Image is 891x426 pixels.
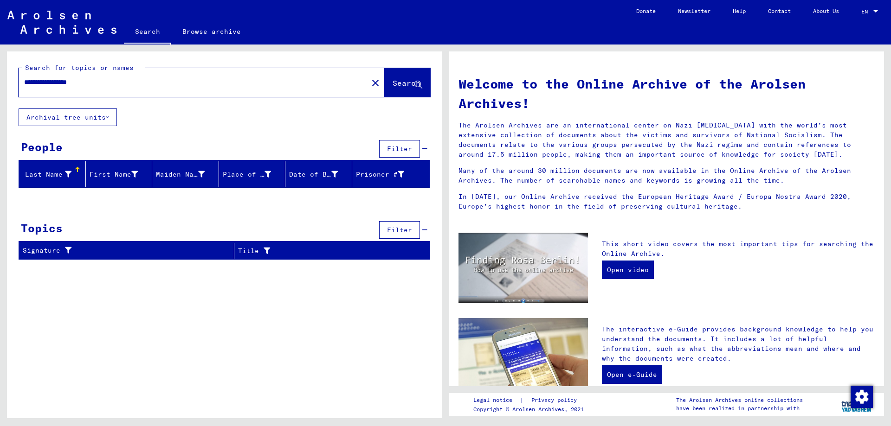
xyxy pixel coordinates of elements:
[356,170,405,179] div: Prisoner #
[219,161,286,187] mat-header-cell: Place of Birth
[458,318,588,404] img: eguide.jpg
[7,11,116,34] img: Arolsen_neg.svg
[602,365,662,384] a: Open e-Guide
[289,170,338,179] div: Date of Birth
[473,405,588,413] p: Copyright © Arolsen Archives, 2021
[23,167,85,182] div: Last Name
[238,243,419,258] div: Title
[19,161,86,187] mat-header-cell: Last Name
[21,220,63,236] div: Topics
[23,246,222,255] div: Signature
[851,386,873,408] img: Zustimmung ändern
[393,78,420,88] span: Search
[524,395,588,405] a: Privacy policy
[387,145,412,153] span: Filter
[602,261,654,279] a: Open video
[285,161,352,187] mat-header-cell: Date of Birth
[356,167,419,182] div: Prisoner #
[473,395,520,405] a: Legal notice
[25,64,134,72] mat-label: Search for topics or names
[124,20,171,45] a: Search
[458,192,875,211] p: In [DATE], our Online Archive received the European Heritage Award / Europa Nostra Award 2020, Eu...
[602,324,875,363] p: The interactive e-Guide provides background knowledge to help you understand the documents. It in...
[676,396,803,404] p: The Arolsen Archives online collections
[458,166,875,185] p: Many of the around 30 million documents are now available in the Online Archive of the Arolsen Ar...
[19,108,117,126] button: Archival tree units
[379,221,420,239] button: Filter
[676,404,803,413] p: have been realized in partnership with
[156,167,219,182] div: Maiden Name
[289,167,352,182] div: Date of Birth
[473,395,588,405] div: |
[23,170,71,179] div: Last Name
[86,161,153,187] mat-header-cell: First Name
[171,20,252,43] a: Browse archive
[152,161,219,187] mat-header-cell: Maiden Name
[238,246,407,256] div: Title
[352,161,430,187] mat-header-cell: Prisoner #
[90,167,152,182] div: First Name
[861,8,868,15] mat-select-trigger: EN
[90,170,138,179] div: First Name
[370,77,381,89] mat-icon: close
[839,393,874,416] img: yv_logo.png
[379,140,420,158] button: Filter
[385,68,430,97] button: Search
[366,73,385,92] button: Clear
[23,243,234,258] div: Signature
[156,170,205,179] div: Maiden Name
[458,233,588,303] img: video.jpg
[458,74,875,113] h1: Welcome to the Online Archive of the Arolsen Archives!
[223,170,271,179] div: Place of Birth
[21,139,63,155] div: People
[223,167,285,182] div: Place of Birth
[387,226,412,234] span: Filter
[602,239,875,259] p: This short video covers the most important tips for searching the Online Archive.
[458,121,875,159] p: The Arolsen Archives are an international center on Nazi [MEDICAL_DATA] with the world’s most ext...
